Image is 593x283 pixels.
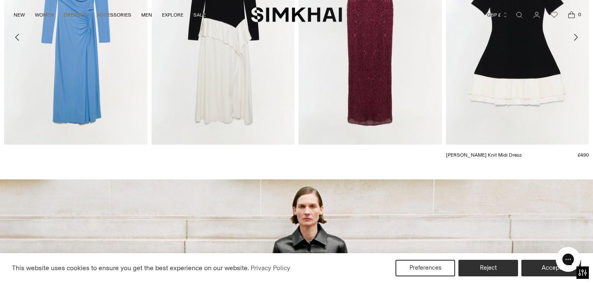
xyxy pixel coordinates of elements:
[35,6,54,24] a: WOMEN
[8,28,27,46] button: Move to previous carousel slide
[511,7,528,23] a: Open search modal
[487,6,508,24] button: GBP £
[141,6,152,24] a: MEN
[14,6,25,24] a: NEW
[96,6,131,24] a: ACCESSORIES
[552,244,585,275] iframe: Gorgias live chat messenger
[249,262,292,274] a: Privacy Policy (opens in a new tab)
[162,6,183,24] a: EXPLORE
[458,260,518,276] button: Reject
[576,11,583,18] span: 0
[546,7,562,23] a: Wishlist
[193,6,206,24] a: SALE
[12,264,249,272] span: This website uses cookies to ensure you get the best experience on our website.
[251,7,342,23] a: SIMKHAI
[563,7,580,23] a: Open cart modal
[446,152,522,158] a: [PERSON_NAME] Knit Midi Dress
[566,28,585,46] button: Move to next carousel slide
[64,6,87,24] a: DRESSES
[528,7,545,23] a: Go to the account page
[578,152,589,158] span: £490
[521,260,581,276] button: Accept
[395,260,455,276] button: Preferences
